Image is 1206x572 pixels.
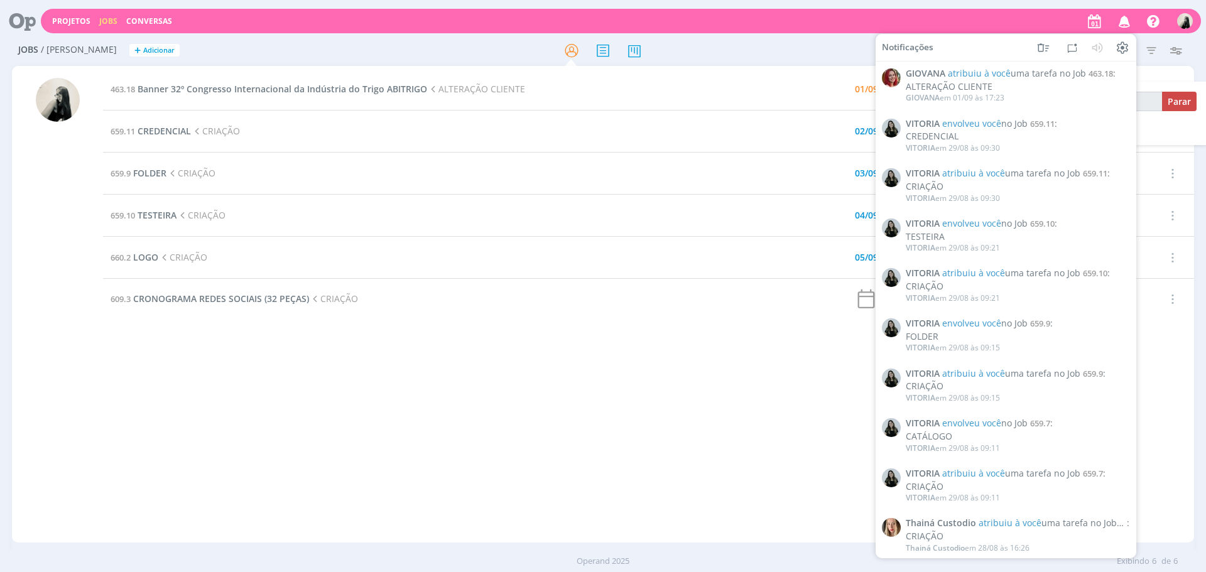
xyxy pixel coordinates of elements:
[134,44,141,57] span: +
[882,468,901,487] img: V
[906,281,1129,292] div: CRIAÇÃO
[906,293,935,303] span: VITORIA
[133,293,309,305] span: CRONOGRAMA REDES SOCIAIS (32 PEÇAS)
[942,367,1080,379] span: uma tarefa no Job
[906,193,1000,202] div: em 29/08 às 09:30
[906,131,1129,142] div: CREDENCIAL
[1168,95,1191,107] span: Parar
[906,518,976,529] span: Thainá Custodio
[906,181,1129,192] div: CRIAÇÃO
[906,318,940,329] span: VITORIA
[111,126,135,137] span: 659.11
[906,82,1129,92] div: ALTERAÇÃO CLIENTE
[36,78,80,122] img: R
[882,42,933,53] span: Notificações
[906,268,940,279] span: VITORIA
[906,381,1129,392] div: CRIAÇÃO
[138,83,427,95] span: Banner 32º Congresso Internacional da Indústria do Trigo ABITRIGO
[1083,168,1107,179] span: 659.11
[906,192,935,203] span: VITORIA
[906,318,1129,329] span: :
[942,167,1080,179] span: uma tarefa no Job
[906,92,940,103] span: GIOVANA
[111,84,135,95] span: 463.18
[942,217,1028,229] span: no Job
[942,467,1005,479] span: atribuiu à você
[906,343,1000,352] div: em 29/08 às 09:15
[1173,555,1178,568] span: 6
[906,542,965,553] span: Thainá Custodio
[906,418,1129,429] span: :
[942,167,1005,179] span: atribuiu à você
[906,368,1129,379] span: :
[126,16,172,26] a: Conversas
[906,118,940,129] span: VITORIA
[882,318,901,337] img: V
[1152,555,1156,568] span: 6
[52,16,90,26] a: Projetos
[111,251,158,263] a: 660.2LOGO
[855,211,878,220] div: 04/09
[1083,367,1103,379] span: 659.9
[942,417,1028,429] span: no Job
[882,518,901,537] img: T
[111,209,177,221] a: 659.10TESTEIRA
[906,494,1000,502] div: em 29/08 às 09:11
[942,117,1028,129] span: no Job
[133,251,158,263] span: LOGO
[882,268,901,287] img: V
[906,442,935,453] span: VITORIA
[1030,218,1055,229] span: 659.10
[158,251,207,263] span: CRIAÇÃO
[906,94,1004,102] div: em 01/09 às 17:23
[906,144,1000,153] div: em 29/08 às 09:30
[979,517,1041,529] span: atribuiu à você
[138,125,191,137] span: CREDENCIAL
[111,167,166,179] a: 659.9FOLDER
[166,167,215,179] span: CRIAÇÃO
[942,117,1001,129] span: envolveu você
[906,443,1000,452] div: em 29/08 às 09:11
[1089,68,1113,79] span: 463.18
[18,45,38,55] span: Jobs
[1161,555,1171,568] span: de
[133,167,166,179] span: FOLDER
[882,118,901,137] img: V
[906,468,940,479] span: VITORIA
[111,293,309,305] a: 609.3CRONOGRAMA REDES SOCIAIS (32 PEÇAS)
[942,317,1001,329] span: envolveu você
[882,368,901,387] img: V
[99,16,117,26] a: Jobs
[41,45,117,55] span: / [PERSON_NAME]
[1162,92,1197,111] button: Parar
[942,317,1028,329] span: no Job
[122,16,176,26] button: Conversas
[942,267,1080,279] span: uma tarefa no Job
[111,252,131,263] span: 660.2
[942,217,1001,229] span: envolveu você
[906,368,940,379] span: VITORIA
[95,16,121,26] button: Jobs
[906,332,1129,342] div: FOLDER
[906,219,940,229] span: VITORIA
[906,168,940,179] span: VITORIA
[906,468,1129,479] span: :
[855,169,878,178] div: 03/09
[906,394,1000,402] div: em 29/08 às 09:15
[906,118,1129,129] span: :
[855,127,878,136] div: 02/09
[906,531,1129,542] div: CRIAÇÃO
[942,417,1001,429] span: envolveu você
[111,210,135,221] span: 659.10
[906,481,1129,492] div: CRIAÇÃO
[906,268,1129,279] span: :
[129,44,180,57] button: +Adicionar
[906,518,1129,529] span: :
[906,244,1000,252] div: em 29/08 às 09:21
[942,367,1005,379] span: atribuiu à você
[906,543,1029,552] div: em 28/08 às 16:26
[1030,117,1055,129] span: 659.11
[1083,267,1107,279] span: 659.10
[906,242,935,253] span: VITORIA
[177,209,225,221] span: CRIAÇÃO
